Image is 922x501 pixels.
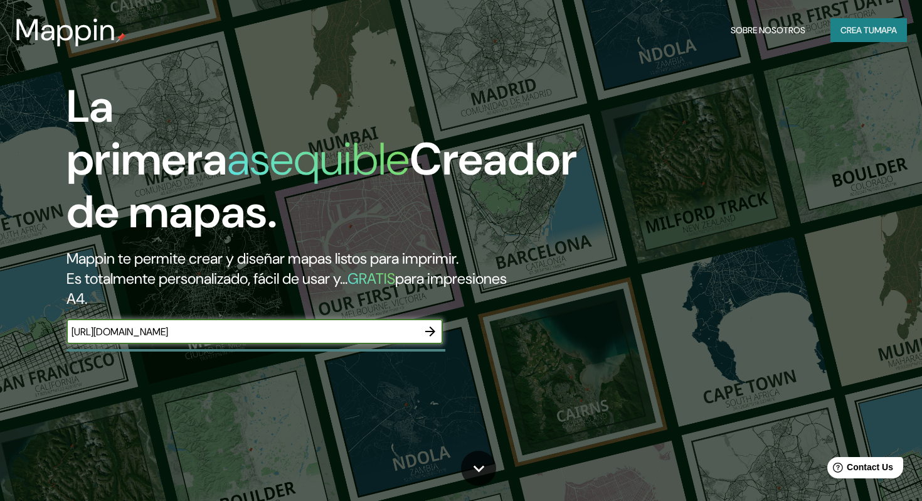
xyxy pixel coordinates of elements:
[66,269,347,288] font: Es totalmente personalizado, fácil de usar y...
[347,269,395,288] font: GRATIS
[840,24,874,36] font: Crea tu
[66,249,458,268] font: Mappin te permite crear y diseñar mapas listos para imprimir.
[116,33,126,43] img: pin de mapeo
[830,18,907,42] button: Crea tumapa
[66,130,577,241] font: Creador de mapas.
[15,10,116,50] font: Mappin
[810,452,908,487] iframe: Help widget launcher
[726,18,810,42] button: Sobre nosotros
[66,77,227,188] font: La primera
[874,24,897,36] font: mapa
[66,325,418,339] input: Elige tu lugar favorito
[66,269,507,308] font: para impresiones A4.
[731,24,805,36] font: Sobre nosotros
[227,130,410,188] font: asequible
